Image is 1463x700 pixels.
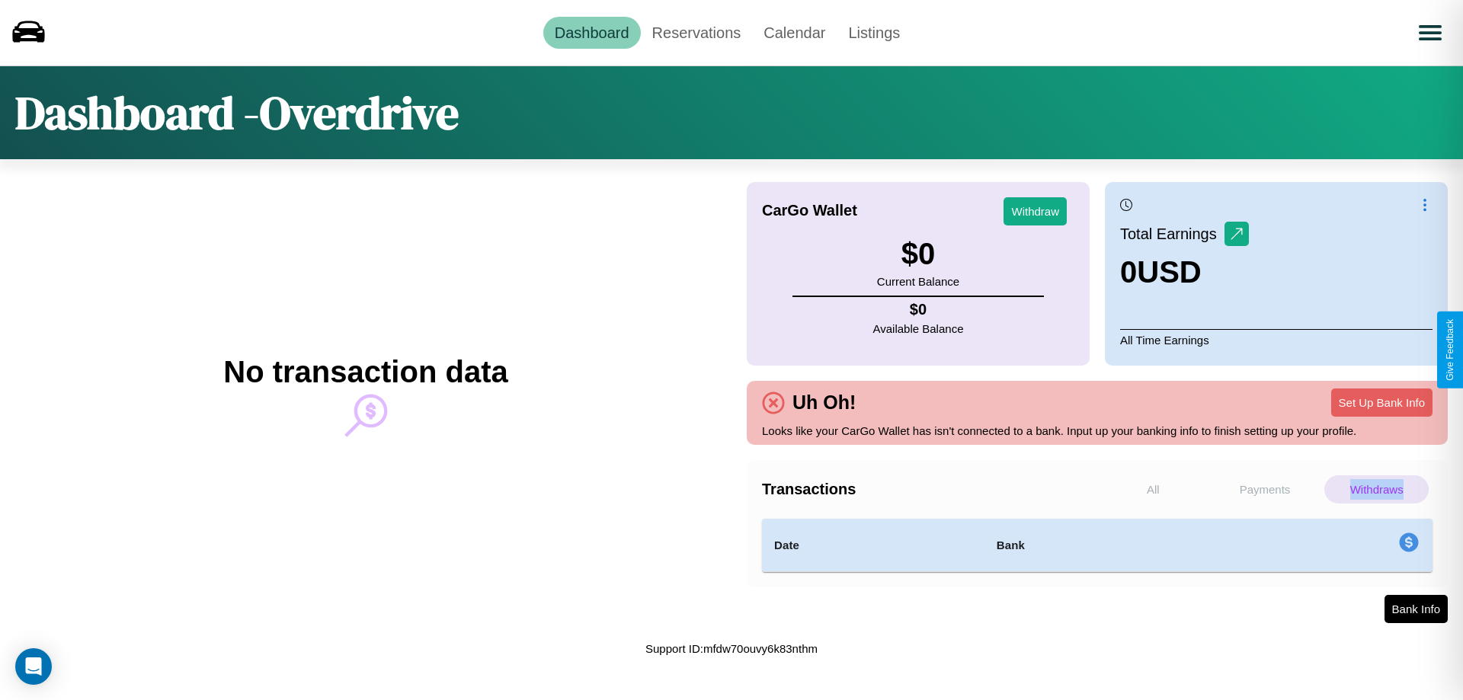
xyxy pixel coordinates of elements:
[837,17,911,49] a: Listings
[877,237,959,271] h3: $ 0
[1331,388,1433,417] button: Set Up Bank Info
[645,638,818,659] p: Support ID: mfdw70ouvy6k83nthm
[1120,329,1433,350] p: All Time Earnings
[15,82,459,144] h1: Dashboard - Overdrive
[785,392,863,414] h4: Uh Oh!
[1004,197,1067,225] button: Withdraw
[762,519,1433,572] table: simple table
[762,420,1433,441] p: Looks like your CarGo Wallet has isn't connected to a bank. Input up your banking info to finish ...
[1120,220,1225,248] p: Total Earnings
[1445,319,1455,381] div: Give Feedback
[1213,475,1317,503] p: Payments
[762,202,857,219] h4: CarGo Wallet
[1101,475,1205,503] p: All
[774,536,972,555] h4: Date
[1120,255,1249,289] h3: 0 USD
[873,318,964,339] p: Available Balance
[877,271,959,292] p: Current Balance
[1409,11,1452,54] button: Open menu
[1324,475,1429,503] p: Withdraws
[543,17,641,49] a: Dashboard
[762,481,1097,498] h4: Transactions
[873,301,964,318] h4: $ 0
[15,648,52,685] div: Open Intercom Messenger
[641,17,753,49] a: Reservations
[752,17,837,49] a: Calendar
[997,536,1208,555] h4: Bank
[223,355,507,389] h2: No transaction data
[1385,595,1448,623] button: Bank Info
